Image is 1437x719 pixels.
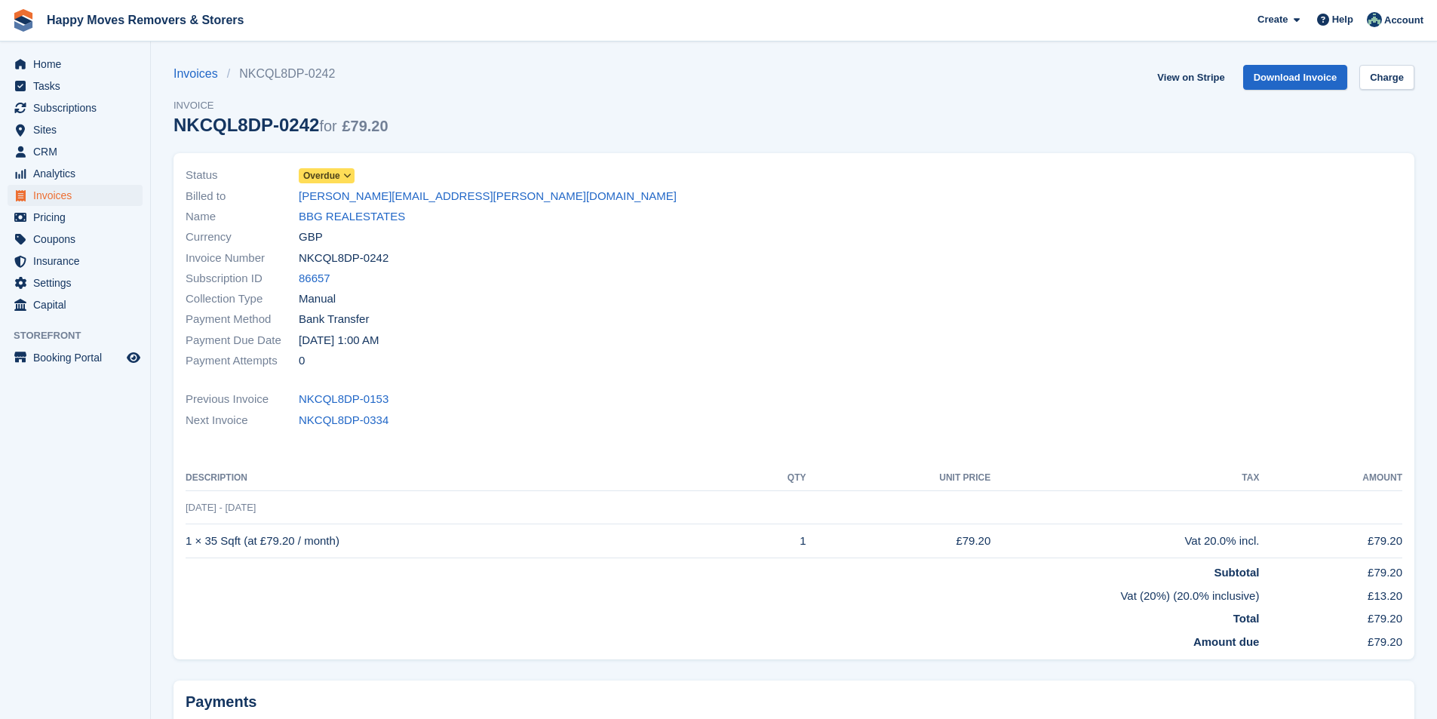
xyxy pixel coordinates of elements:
[186,290,299,308] span: Collection Type
[990,466,1259,490] th: Tax
[299,208,405,226] a: BBG REALESTATES
[33,229,124,250] span: Coupons
[1243,65,1348,90] a: Download Invoice
[299,167,355,184] a: Overdue
[8,54,143,75] a: menu
[33,272,124,293] span: Settings
[173,65,388,83] nav: breadcrumbs
[173,115,388,135] div: NKCQL8DP-0242
[299,188,677,205] a: [PERSON_NAME][EMAIL_ADDRESS][PERSON_NAME][DOMAIN_NAME]
[299,352,305,370] span: 0
[299,311,369,328] span: Bank Transfer
[8,272,143,293] a: menu
[186,466,739,490] th: Description
[806,524,991,558] td: £79.20
[299,391,388,408] a: NKCQL8DP-0153
[186,412,299,429] span: Next Invoice
[173,65,227,83] a: Invoices
[14,328,150,343] span: Storefront
[319,118,336,134] span: for
[186,250,299,267] span: Invoice Number
[8,119,143,140] a: menu
[186,693,1402,711] h2: Payments
[124,349,143,367] a: Preview store
[33,163,124,184] span: Analytics
[1384,13,1423,28] span: Account
[186,229,299,246] span: Currency
[33,97,124,118] span: Subscriptions
[990,533,1259,550] div: Vat 20.0% incl.
[299,250,388,267] span: NKCQL8DP-0242
[8,185,143,206] a: menu
[1233,612,1260,625] strong: Total
[1332,12,1353,27] span: Help
[186,270,299,287] span: Subscription ID
[186,208,299,226] span: Name
[1259,558,1402,582] td: £79.20
[33,185,124,206] span: Invoices
[1259,604,1402,628] td: £79.20
[186,188,299,205] span: Billed to
[186,352,299,370] span: Payment Attempts
[739,524,806,558] td: 1
[33,54,124,75] span: Home
[8,97,143,118] a: menu
[1259,524,1402,558] td: £79.20
[8,163,143,184] a: menu
[1367,12,1382,27] img: Admin
[1259,582,1402,605] td: £13.20
[186,582,1259,605] td: Vat (20%) (20.0% inclusive)
[1151,65,1230,90] a: View on Stripe
[41,8,250,32] a: Happy Moves Removers & Storers
[342,118,388,134] span: £79.20
[299,332,379,349] time: 2025-07-30 00:00:00 UTC
[8,141,143,162] a: menu
[299,412,388,429] a: NKCQL8DP-0334
[8,250,143,272] a: menu
[1259,466,1402,490] th: Amount
[1257,12,1288,27] span: Create
[186,391,299,408] span: Previous Invoice
[299,229,323,246] span: GBP
[8,207,143,228] a: menu
[806,466,991,490] th: Unit Price
[1214,566,1259,579] strong: Subtotal
[186,311,299,328] span: Payment Method
[33,119,124,140] span: Sites
[8,347,143,368] a: menu
[8,229,143,250] a: menu
[33,207,124,228] span: Pricing
[299,290,336,308] span: Manual
[173,98,388,113] span: Invoice
[1359,65,1414,90] a: Charge
[33,141,124,162] span: CRM
[186,167,299,184] span: Status
[1259,628,1402,651] td: £79.20
[33,250,124,272] span: Insurance
[33,294,124,315] span: Capital
[186,502,256,513] span: [DATE] - [DATE]
[33,347,124,368] span: Booking Portal
[33,75,124,97] span: Tasks
[8,294,143,315] a: menu
[12,9,35,32] img: stora-icon-8386f47178a22dfd0bd8f6a31ec36ba5ce8667c1dd55bd0f319d3a0aa187defe.svg
[186,332,299,349] span: Payment Due Date
[303,169,340,183] span: Overdue
[299,270,330,287] a: 86657
[186,524,739,558] td: 1 × 35 Sqft (at £79.20 / month)
[739,466,806,490] th: QTY
[8,75,143,97] a: menu
[1193,635,1260,648] strong: Amount due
